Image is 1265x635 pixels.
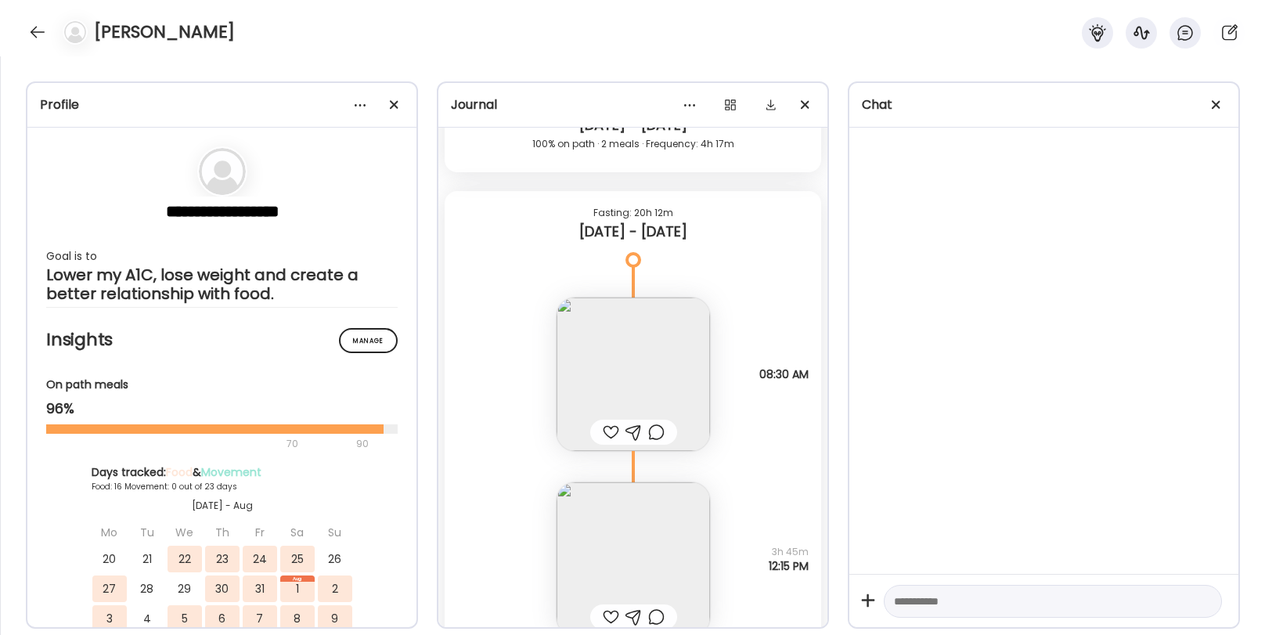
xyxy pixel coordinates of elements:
[457,222,809,241] div: [DATE] - [DATE]
[205,575,240,602] div: 30
[64,21,86,43] img: bg-avatar-default.svg
[92,546,127,572] div: 20
[318,546,352,572] div: 26
[130,519,164,546] div: Tu
[201,464,261,480] span: Movement
[557,298,710,451] img: images%2FuLuahd2pstYjf8WyYfUZCHDDBro2%2FgtQn31kIcfSaEcuycgp4%2FahzDZBspSW6KjXDr3fgR_240
[46,265,398,303] div: Lower my A1C, lose weight and create a better relationship with food.
[451,96,815,114] div: Journal
[769,559,809,573] span: 12:15 PM
[862,96,1226,114] div: Chat
[92,481,353,492] div: Food: 16 Movement: 0 out of 23 days
[280,519,315,546] div: Sa
[243,519,277,546] div: Fr
[205,605,240,632] div: 6
[92,605,127,632] div: 3
[92,575,127,602] div: 27
[168,546,202,572] div: 22
[92,499,353,513] div: [DATE] - Aug
[46,328,398,352] h2: Insights
[318,605,352,632] div: 9
[280,605,315,632] div: 8
[92,519,127,546] div: Mo
[130,546,164,572] div: 21
[130,575,164,602] div: 28
[168,575,202,602] div: 29
[339,328,398,353] div: Manage
[759,367,809,381] span: 08:30 AM
[205,546,240,572] div: 23
[92,464,353,481] div: Days tracked: &
[457,204,809,222] div: Fasting: 20h 12m
[243,575,277,602] div: 31
[769,545,809,559] span: 3h 45m
[130,605,164,632] div: 4
[46,377,398,393] div: On path meals
[318,519,352,546] div: Su
[355,435,370,453] div: 90
[166,464,193,480] span: Food
[243,546,277,572] div: 24
[94,20,235,45] h4: [PERSON_NAME]
[457,135,809,153] div: 100% on path · 2 meals · Frequency: 4h 17m
[280,575,315,602] div: 1
[318,575,352,602] div: 2
[168,605,202,632] div: 5
[168,519,202,546] div: We
[46,399,398,418] div: 96%
[46,435,351,453] div: 70
[280,546,315,572] div: 25
[243,605,277,632] div: 7
[280,575,315,582] div: Aug
[205,519,240,546] div: Th
[199,148,246,195] img: bg-avatar-default.svg
[40,96,404,114] div: Profile
[46,247,398,265] div: Goal is to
